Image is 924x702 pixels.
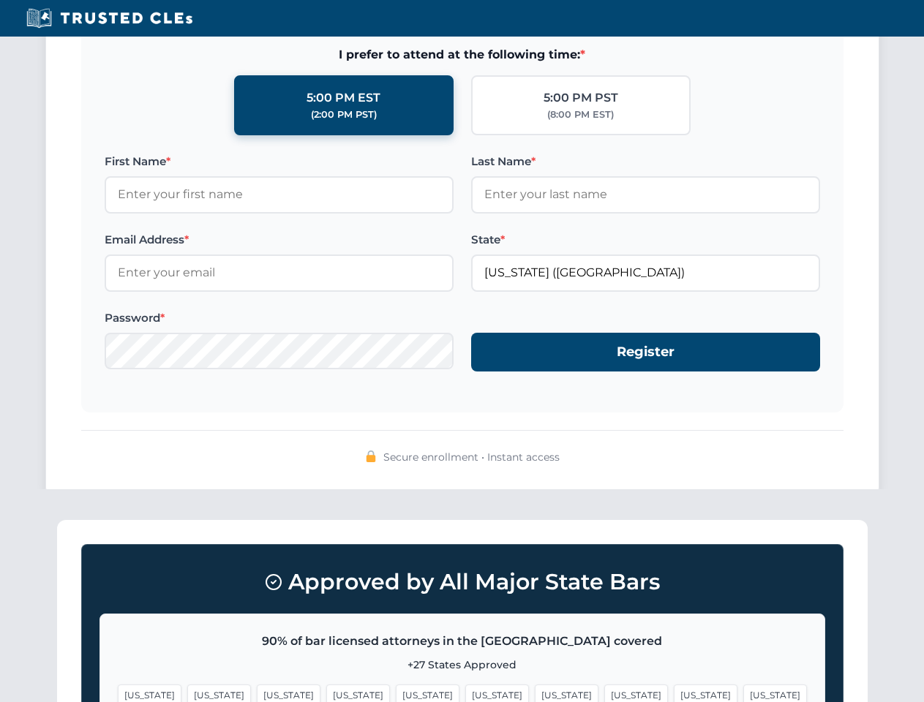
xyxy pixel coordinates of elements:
[105,176,454,213] input: Enter your first name
[307,88,380,107] div: 5:00 PM EST
[311,107,377,122] div: (2:00 PM PST)
[471,153,820,170] label: Last Name
[471,254,820,291] input: Florida (FL)
[105,231,454,249] label: Email Address
[105,309,454,327] label: Password
[471,231,820,249] label: State
[471,333,820,371] button: Register
[547,107,614,122] div: (8:00 PM EST)
[544,88,618,107] div: 5:00 PM PST
[105,254,454,291] input: Enter your email
[118,657,807,673] p: +27 States Approved
[471,176,820,213] input: Enter your last name
[118,632,807,651] p: 90% of bar licensed attorneys in the [GEOGRAPHIC_DATA] covered
[383,449,560,465] span: Secure enrollment • Instant access
[105,153,454,170] label: First Name
[365,450,377,462] img: 🔒
[99,562,825,602] h3: Approved by All Major State Bars
[22,7,197,29] img: Trusted CLEs
[105,45,820,64] span: I prefer to attend at the following time:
